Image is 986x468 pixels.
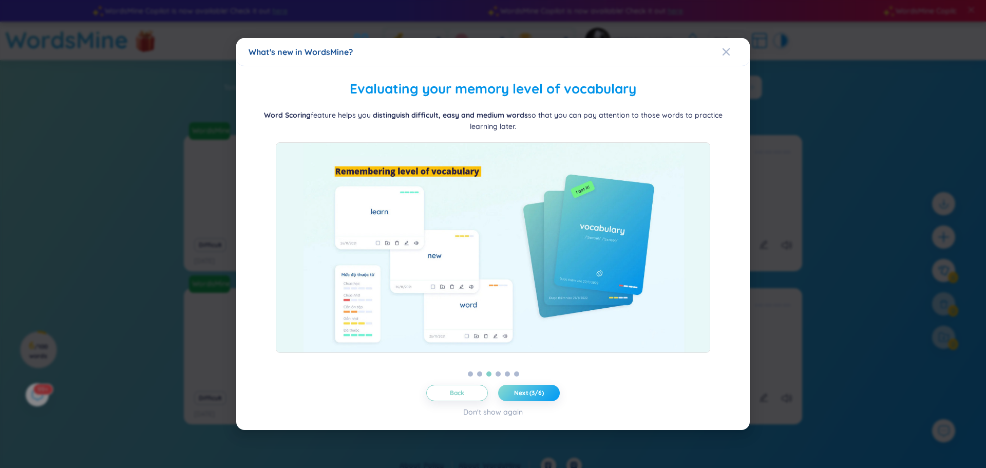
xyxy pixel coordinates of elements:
span: Back [450,389,465,397]
span: feature helps you so that you can pay attention to those words to practice learning later. [264,110,723,131]
button: Back [426,385,488,401]
h2: Evaluating your memory level of vocabulary [249,79,737,100]
button: 3 [486,371,491,377]
button: 4 [496,371,501,377]
button: Close [722,38,750,66]
b: distinguish difficult, easy and medium words [373,110,528,120]
span: Next (3/6) [514,389,544,397]
b: Word Scoring [264,110,311,120]
div: Don't show again [463,406,523,418]
button: Next (3/6) [498,385,560,401]
button: 1 [468,371,473,377]
button: 5 [505,371,510,377]
button: 2 [477,371,482,377]
div: What's new in WordsMine? [249,46,737,58]
button: 6 [514,371,519,377]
